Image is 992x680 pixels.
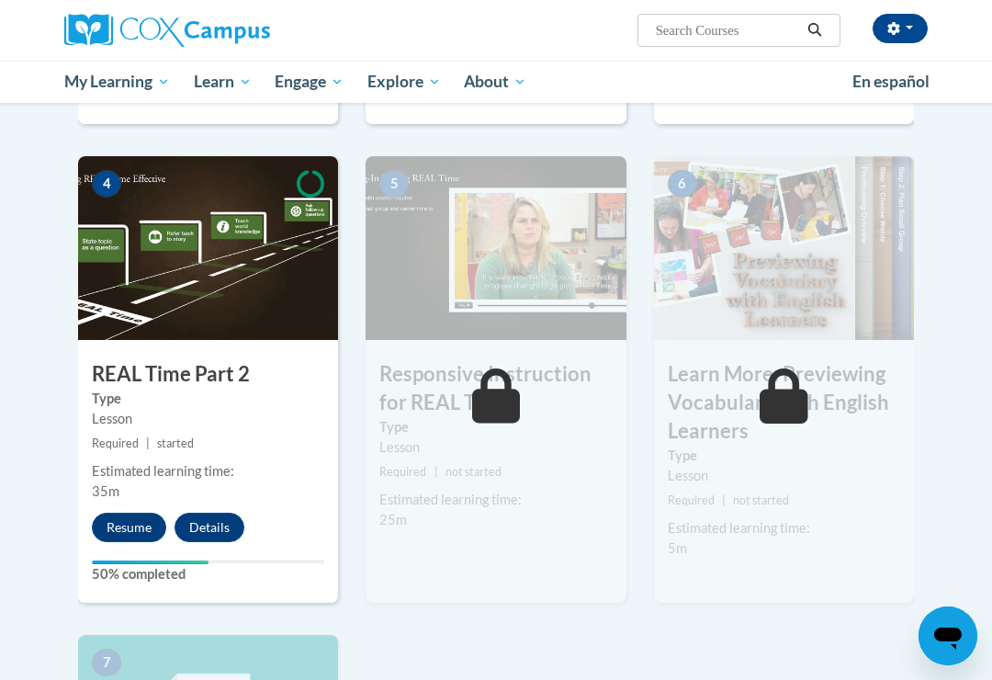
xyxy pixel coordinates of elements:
div: Estimated learning time: [92,461,324,482]
div: Lesson [379,437,612,458]
span: 7 [92,649,121,676]
h3: Responsive Instruction for REAL Time [366,360,626,417]
h3: Learn More: Previewing Vocabulary with English Learners [654,360,914,445]
span: | [146,436,150,450]
label: Type [92,389,324,409]
label: 50% completed [92,564,324,584]
div: Your progress [92,561,209,564]
span: Learn [194,71,252,93]
button: Details [175,513,244,542]
span: About [464,71,526,93]
span: not started [445,465,502,479]
label: Type [668,446,900,466]
a: Explore [355,61,453,103]
div: Estimated learning time: [668,518,900,538]
iframe: Button to launch messaging window, conversation in progress [919,606,977,665]
input: Search Courses [654,19,801,41]
a: My Learning [52,61,182,103]
img: Course Image [366,156,626,340]
span: 6 [668,170,697,198]
span: | [434,465,438,479]
div: Estimated learning time: [379,490,612,510]
label: Type [379,417,612,437]
a: Engage [263,61,355,103]
h3: REAL Time Part 2 [78,360,338,389]
span: Required [92,436,139,450]
a: En español [840,62,941,101]
a: About [453,61,539,103]
div: Main menu [51,61,941,103]
button: Search [801,19,829,41]
span: Required [379,465,426,479]
img: Course Image [78,156,338,340]
span: 4 [92,170,121,198]
span: Explore [367,71,441,93]
button: Resume [92,513,166,542]
span: Engage [275,71,344,93]
button: Account Settings [873,14,928,43]
span: | [722,493,726,507]
span: En español [852,72,930,91]
div: Lesson [92,409,324,429]
span: started [157,436,194,450]
a: Cox Campus [64,14,333,47]
span: 25m [379,512,407,527]
span: 5m [668,540,687,556]
span: 35m [92,483,119,499]
span: 5 [379,170,409,198]
span: Required [668,493,715,507]
span: My Learning [64,71,170,93]
img: Course Image [654,156,914,340]
span: not started [733,493,789,507]
a: Learn [182,61,264,103]
img: Cox Campus [64,14,270,47]
div: Lesson [668,466,900,486]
